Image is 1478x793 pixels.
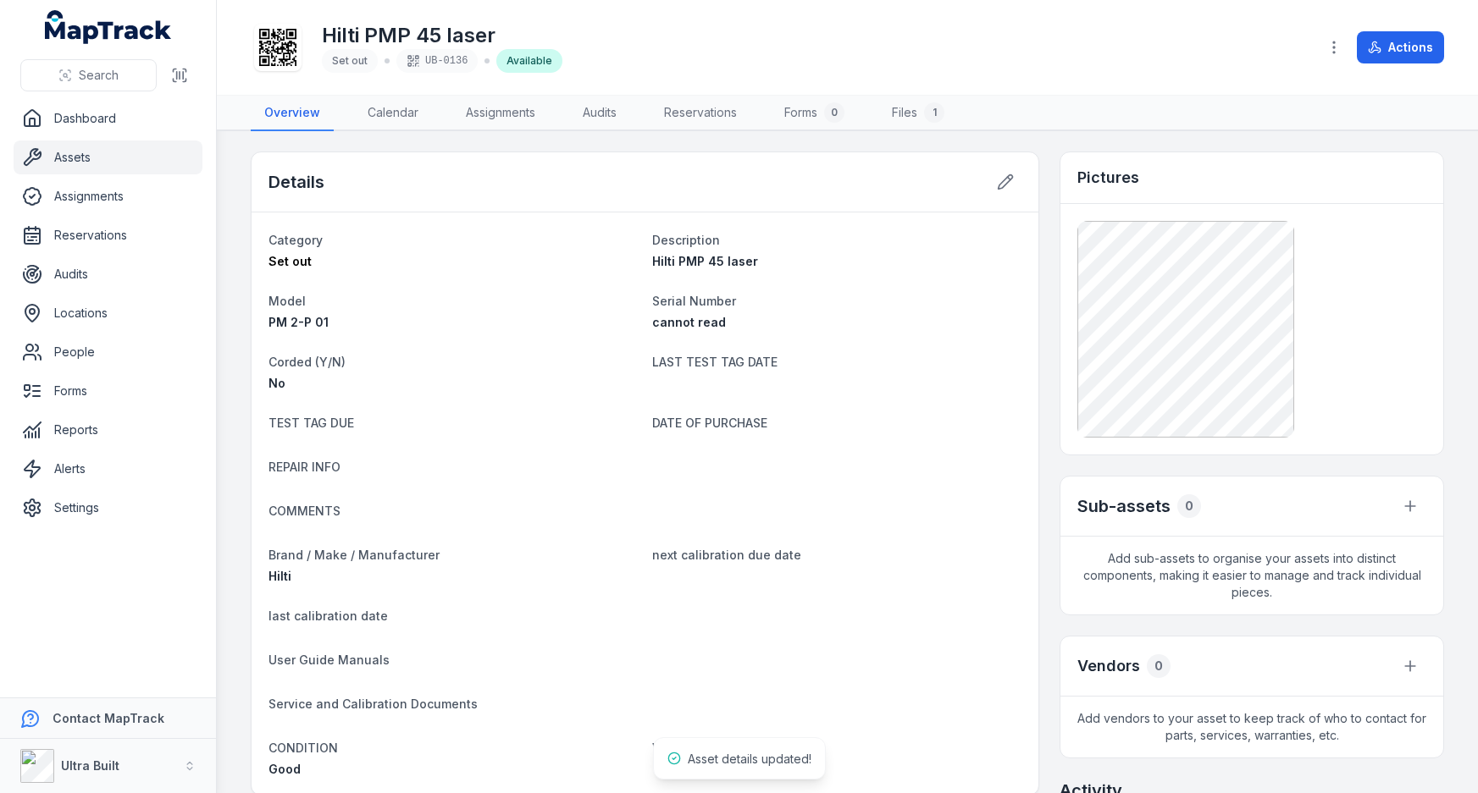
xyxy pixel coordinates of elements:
h1: Hilti PMP 45 laser [322,22,562,49]
button: Actions [1357,31,1444,63]
span: Set out [268,254,312,268]
a: MapTrack [45,10,172,44]
a: Reservations [650,96,750,131]
a: Alerts [14,452,202,486]
span: User Guide Manuals [268,653,390,667]
span: Good [268,762,301,776]
div: UB-0136 [396,49,478,73]
div: Available [496,49,562,73]
span: Model [268,294,306,308]
div: 0 [1177,494,1201,518]
a: Reports [14,413,202,447]
div: 0 [824,102,844,123]
strong: Ultra Built [61,758,119,773]
a: Calendar [354,96,432,131]
a: Files1 [878,96,958,131]
a: Assignments [452,96,549,131]
a: People [14,335,202,369]
span: DATE OF PURCHASE [652,416,767,430]
h3: Pictures [1077,166,1139,190]
span: Description [652,233,720,247]
span: No [268,376,285,390]
span: Hilti [268,569,291,583]
span: cannot read [652,315,726,329]
span: PM 2-P 01 [268,315,329,329]
h3: Vendors [1077,654,1140,678]
a: Audits [14,257,202,291]
div: 1 [924,102,944,123]
a: Audits [569,96,630,131]
div: 0 [1147,654,1171,678]
span: Search [79,67,119,84]
span: LAST TEST TAG DATE [652,355,778,369]
span: Corded (Y/N) [268,355,346,369]
a: Forms [14,374,202,408]
span: last calibration date [268,609,388,623]
span: REPAIR INFO [268,460,340,474]
a: Dashboard [14,102,202,135]
span: Category [268,233,323,247]
span: Add vendors to your asset to keep track of who to contact for parts, services, warranties, etc. [1060,697,1443,757]
span: TEST TAG DUE [268,416,354,430]
strong: Contact MapTrack [53,711,164,725]
a: Reservations [14,218,202,252]
span: Hilti PMP 45 laser [652,254,758,268]
span: Service and Calibration Documents [268,697,478,711]
span: COMMENTS [268,504,340,518]
span: Asset details updated! [688,752,811,766]
button: Search [20,59,157,91]
a: Assignments [14,179,202,213]
a: Assets [14,140,202,174]
span: Add sub-assets to organise your assets into distinct components, making it easier to manage and t... [1060,537,1443,614]
span: CONDITION [268,741,338,755]
span: Serial Number [652,294,736,308]
span: Set out [332,54,368,67]
span: Brand / Make / Manufacturer [268,548,440,562]
a: Overview [251,96,334,131]
a: Locations [14,296,202,330]
a: Settings [14,491,202,525]
a: Forms0 [771,96,858,131]
h2: Details [268,170,324,194]
h2: Sub-assets [1077,494,1171,518]
span: next calibration due date [652,548,801,562]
